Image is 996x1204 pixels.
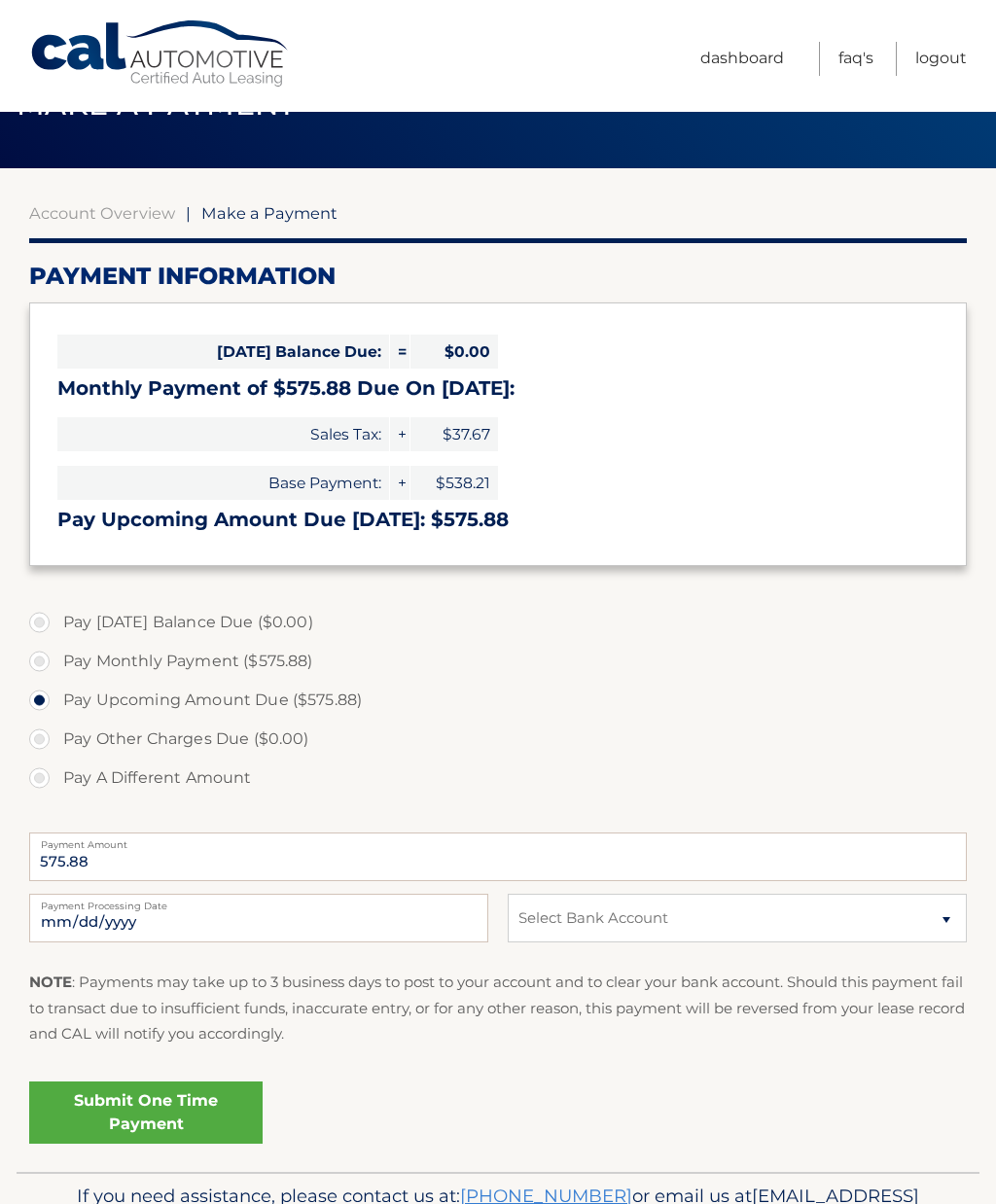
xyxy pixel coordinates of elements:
span: + [390,466,409,500]
span: Sales Tax: [57,417,389,451]
a: Account Overview [29,203,175,223]
input: Payment Date [29,894,488,942]
span: $0.00 [410,335,498,369]
strong: NOTE [29,973,72,991]
a: Submit One Time Payment [29,1081,263,1144]
label: Pay [DATE] Balance Due ($0.00) [29,603,967,642]
a: FAQ's [838,42,873,76]
a: Dashboard [700,42,784,76]
span: $538.21 [410,466,498,500]
span: Base Payment: [57,466,389,500]
label: Pay Monthly Payment ($575.88) [29,642,967,681]
span: [DATE] Balance Due: [57,335,389,369]
label: Pay Other Charges Due ($0.00) [29,720,967,759]
input: Payment Amount [29,832,967,881]
label: Payment Processing Date [29,894,488,909]
span: $37.67 [410,417,498,451]
span: Make a Payment [201,203,338,223]
h2: Payment Information [29,262,967,291]
label: Pay Upcoming Amount Due ($575.88) [29,681,967,720]
label: Pay A Different Amount [29,759,967,797]
span: + [390,417,409,451]
label: Payment Amount [29,832,967,848]
span: = [390,335,409,369]
a: Logout [915,42,967,76]
h3: Pay Upcoming Amount Due [DATE]: $575.88 [57,508,939,532]
h3: Monthly Payment of $575.88 Due On [DATE]: [57,376,939,401]
a: Cal Automotive [29,19,292,89]
p: : Payments may take up to 3 business days to post to your account and to clear your bank account.... [29,970,967,1046]
span: | [186,203,191,223]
